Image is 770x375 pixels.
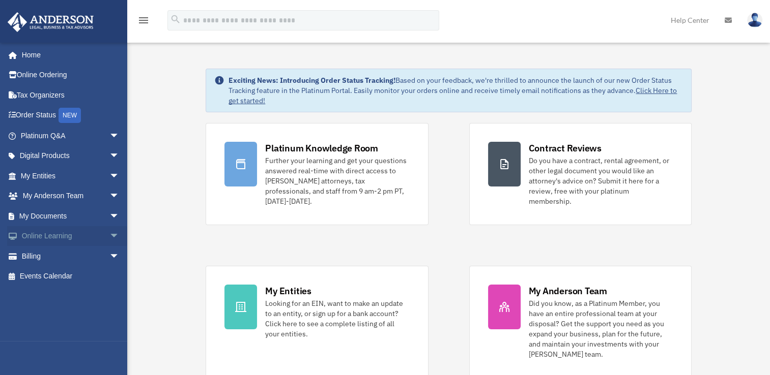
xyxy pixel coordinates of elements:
i: menu [137,14,150,26]
a: My Anderson Teamarrow_drop_down [7,186,135,206]
span: arrow_drop_down [109,226,130,247]
span: arrow_drop_down [109,186,130,207]
span: arrow_drop_down [109,126,130,146]
span: arrow_drop_down [109,166,130,186]
a: Contract Reviews Do you have a contract, rental agreement, or other legal document you would like... [469,123,692,225]
a: My Entitiesarrow_drop_down [7,166,135,186]
img: User Pic [747,13,762,27]
div: NEW [59,108,81,123]
a: Platinum Knowledge Room Further your learning and get your questions answered real-time with dire... [206,123,428,225]
div: My Anderson Team [529,285,607,297]
a: Order StatusNEW [7,105,135,126]
a: Online Ordering [7,65,135,85]
div: Further your learning and get your questions answered real-time with direct access to [PERSON_NAM... [265,155,409,206]
div: Platinum Knowledge Room [265,142,378,154]
div: Based on your feedback, we're thrilled to announce the launch of our new Order Status Tracking fe... [229,75,682,106]
span: arrow_drop_down [109,246,130,267]
span: arrow_drop_down [109,146,130,167]
span: arrow_drop_down [109,206,130,227]
strong: Exciting News: Introducing Order Status Tracking! [229,76,395,85]
a: Events Calendar [7,266,135,287]
img: Anderson Advisors Platinum Portal [5,12,97,32]
a: Digital Productsarrow_drop_down [7,146,135,166]
a: My Documentsarrow_drop_down [7,206,135,226]
div: My Entities [265,285,311,297]
div: Looking for an EIN, want to make an update to an entity, or sign up for a bank account? Click her... [265,298,409,339]
a: menu [137,18,150,26]
div: Did you know, as a Platinum Member, you have an entire professional team at your disposal? Get th... [529,298,673,359]
a: Tax Organizers [7,85,135,105]
a: Click Here to get started! [229,86,677,105]
a: Billingarrow_drop_down [7,246,135,266]
a: Online Learningarrow_drop_down [7,226,135,246]
a: Platinum Q&Aarrow_drop_down [7,126,135,146]
i: search [170,14,181,25]
div: Do you have a contract, rental agreement, or other legal document you would like an attorney's ad... [529,155,673,206]
div: Contract Reviews [529,142,602,154]
a: Home [7,45,130,65]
